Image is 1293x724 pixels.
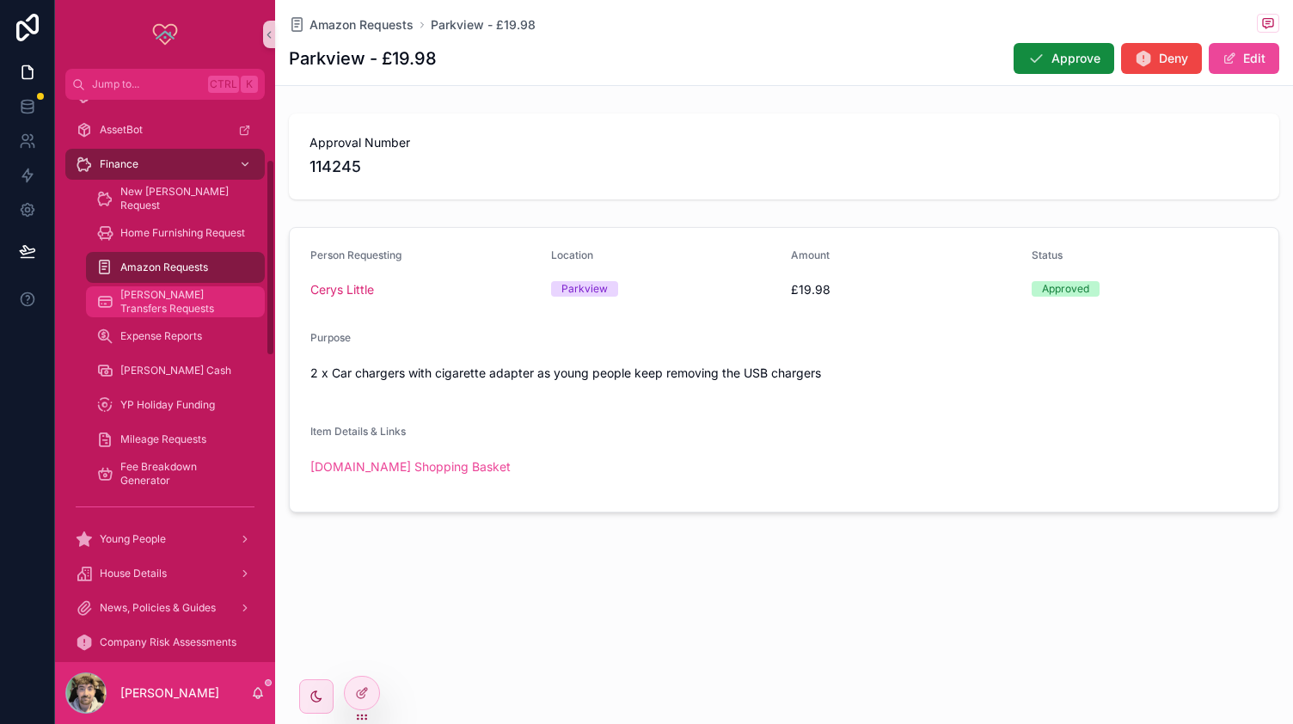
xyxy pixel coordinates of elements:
span: News, Policies & Guides [100,601,216,615]
a: [PERSON_NAME] Transfers Requests [86,286,265,317]
div: Parkview [561,281,608,297]
span: Location [551,248,593,261]
a: Finance [65,149,265,180]
span: Amazon Requests [120,261,208,274]
span: Fee Breakdown Generator [120,460,248,488]
a: New [PERSON_NAME] Request [86,183,265,214]
a: AssetBot [65,114,265,145]
a: Cerys Little [310,281,374,298]
a: Mileage Requests [86,424,265,455]
span: Amount [791,248,830,261]
a: Fee Breakdown Generator [86,458,265,489]
button: Approve [1014,43,1114,74]
span: Purpose [310,331,351,344]
span: £19.98 [791,281,1018,298]
span: [PERSON_NAME] Transfers Requests [120,288,248,316]
span: YP Holiday Funding [120,398,215,412]
span: Approval Number [309,134,1259,151]
span: House Details [100,567,167,580]
a: [PERSON_NAME] Cash [86,355,265,386]
span: Item Details & Links [310,425,406,438]
button: Jump to...CtrlK [65,69,265,100]
img: App logo [151,21,179,48]
a: Home Furnishing Request [86,218,265,248]
div: Approved [1042,281,1089,297]
span: Person Requesting [310,248,401,261]
a: Parkview - £19.98 [431,16,536,34]
p: 2 x Car chargers with cigarette adapter as young people keep removing the USB chargers [310,364,1258,382]
span: K [242,77,256,91]
span: 114245 [309,155,1259,179]
span: Mileage Requests [120,433,206,446]
span: Jump to... [92,77,201,91]
span: [PERSON_NAME] Cash [120,364,231,377]
span: Status [1032,248,1063,261]
a: News, Policies & Guides [65,592,265,623]
a: Company Risk Assessments [65,627,265,658]
h1: Parkview - £19.98 [289,46,437,71]
span: AssetBot [100,123,143,137]
a: Amazon Requests [289,16,414,34]
span: Finance [100,157,138,171]
span: Home Furnishing Request [120,226,245,240]
p: [PERSON_NAME] [120,684,219,702]
button: Deny [1121,43,1202,74]
a: Young People [65,524,265,555]
span: Expense Reports [120,329,202,343]
a: Expense Reports [86,321,265,352]
div: scrollable content [55,100,275,662]
span: Approve [1051,50,1100,67]
a: House Details [65,558,265,589]
span: Ctrl [208,76,239,93]
a: YP Holiday Funding [86,390,265,420]
button: Edit [1209,43,1279,74]
span: Young People [100,532,166,546]
a: Amazon Requests [86,252,265,283]
span: New [PERSON_NAME] Request [120,185,248,212]
span: Amazon Requests [309,16,414,34]
span: Company Risk Assessments [100,635,236,649]
a: [DOMAIN_NAME] Shopping Basket [310,459,511,474]
span: Deny [1159,50,1188,67]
